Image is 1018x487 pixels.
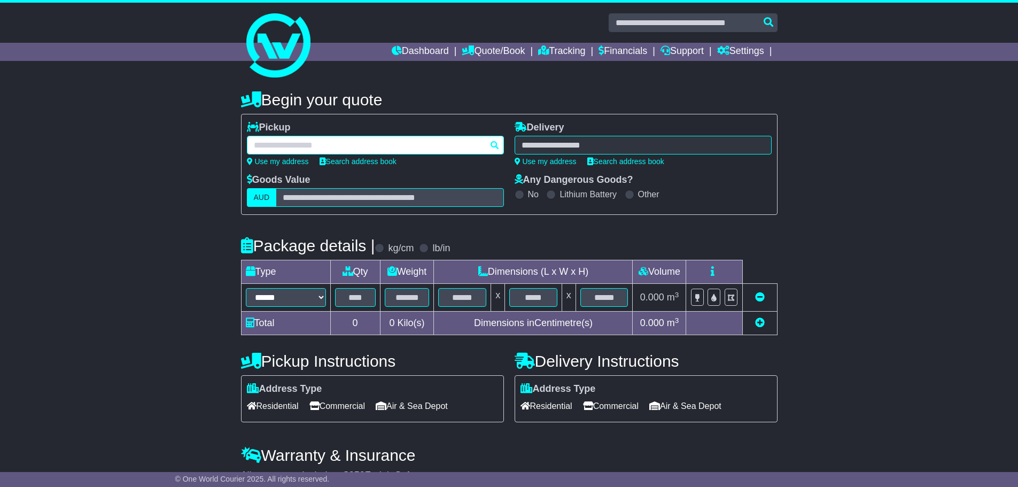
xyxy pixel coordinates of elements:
[528,189,539,199] label: No
[755,318,765,328] a: Add new item
[587,157,664,166] a: Search address book
[515,157,577,166] a: Use my address
[247,174,310,186] label: Goods Value
[675,291,679,299] sup: 3
[515,174,633,186] label: Any Dangerous Goods?
[649,398,721,414] span: Air & Sea Depot
[520,398,572,414] span: Residential
[660,43,704,61] a: Support
[247,398,299,414] span: Residential
[675,316,679,324] sup: 3
[241,470,778,482] div: All our quotes include a $ FreightSafe warranty.
[515,352,778,370] h4: Delivery Instructions
[330,260,380,284] td: Qty
[241,312,330,335] td: Total
[241,446,778,464] h4: Warranty & Insurance
[538,43,585,61] a: Tracking
[380,312,434,335] td: Kilo(s)
[247,136,504,154] typeahead: Please provide city
[389,318,394,328] span: 0
[515,122,564,134] label: Delivery
[247,157,309,166] a: Use my address
[491,284,505,312] td: x
[432,243,450,254] label: lb/in
[376,398,448,414] span: Air & Sea Depot
[388,243,414,254] label: kg/cm
[562,284,576,312] td: x
[559,189,617,199] label: Lithium Battery
[247,122,291,134] label: Pickup
[434,260,633,284] td: Dimensions (L x W x H)
[330,312,380,335] td: 0
[755,292,765,303] a: Remove this item
[380,260,434,284] td: Weight
[241,260,330,284] td: Type
[247,383,322,395] label: Address Type
[247,188,277,207] label: AUD
[349,470,365,481] span: 250
[392,43,449,61] a: Dashboard
[175,475,330,483] span: © One World Courier 2025. All rights reserved.
[241,237,375,254] h4: Package details |
[638,189,659,199] label: Other
[241,352,504,370] h4: Pickup Instructions
[462,43,525,61] a: Quote/Book
[434,312,633,335] td: Dimensions in Centimetre(s)
[583,398,639,414] span: Commercial
[640,318,664,328] span: 0.000
[599,43,647,61] a: Financials
[717,43,764,61] a: Settings
[640,292,664,303] span: 0.000
[667,292,679,303] span: m
[320,157,397,166] a: Search address book
[309,398,365,414] span: Commercial
[241,91,778,109] h4: Begin your quote
[520,383,596,395] label: Address Type
[633,260,686,284] td: Volume
[667,318,679,328] span: m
